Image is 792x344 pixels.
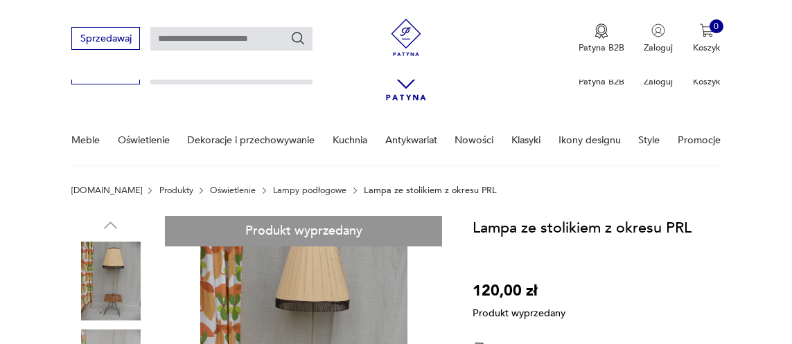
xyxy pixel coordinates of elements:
a: Antykwariat [385,116,437,164]
p: Zaloguj [644,42,673,54]
p: Patyna B2B [579,42,624,54]
a: Ikony designu [558,116,621,164]
a: Style [638,116,660,164]
img: Ikona medalu [595,24,608,39]
button: Zaloguj [644,24,673,54]
a: [DOMAIN_NAME] [71,185,142,195]
p: Produkt wyprzedany [473,303,565,320]
button: Sprzedawaj [71,27,140,50]
a: Oświetlenie [118,116,170,164]
a: Produkty [159,185,193,195]
h1: Lampa ze stolikiem z okresu PRL [473,216,692,239]
a: Oświetlenie [210,185,256,195]
img: Ikonka użytkownika [651,24,665,37]
p: 120,00 zł [473,279,565,302]
p: Koszyk [693,42,721,54]
button: Szukaj [290,30,306,46]
a: Ikona medaluPatyna B2B [579,24,624,54]
p: Zaloguj [644,75,673,88]
a: Nowości [455,116,493,164]
a: Kuchnia [333,116,367,164]
a: Promocje [678,116,721,164]
p: Lampa ze stolikiem z okresu PRL [364,185,497,195]
button: Patyna B2B [579,24,624,54]
a: Sprzedawaj [71,35,140,44]
p: Koszyk [693,75,721,88]
img: Patyna - sklep z meblami i dekoracjami vintage [383,19,430,56]
a: Lampy podłogowe [273,185,346,195]
a: Dekoracje i przechowywanie [187,116,315,164]
div: 0 [710,19,723,33]
p: Patyna B2B [579,75,624,88]
img: Ikona koszyka [700,24,714,37]
a: Meble [71,116,100,164]
a: Klasyki [511,116,540,164]
button: 0Koszyk [693,24,721,54]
